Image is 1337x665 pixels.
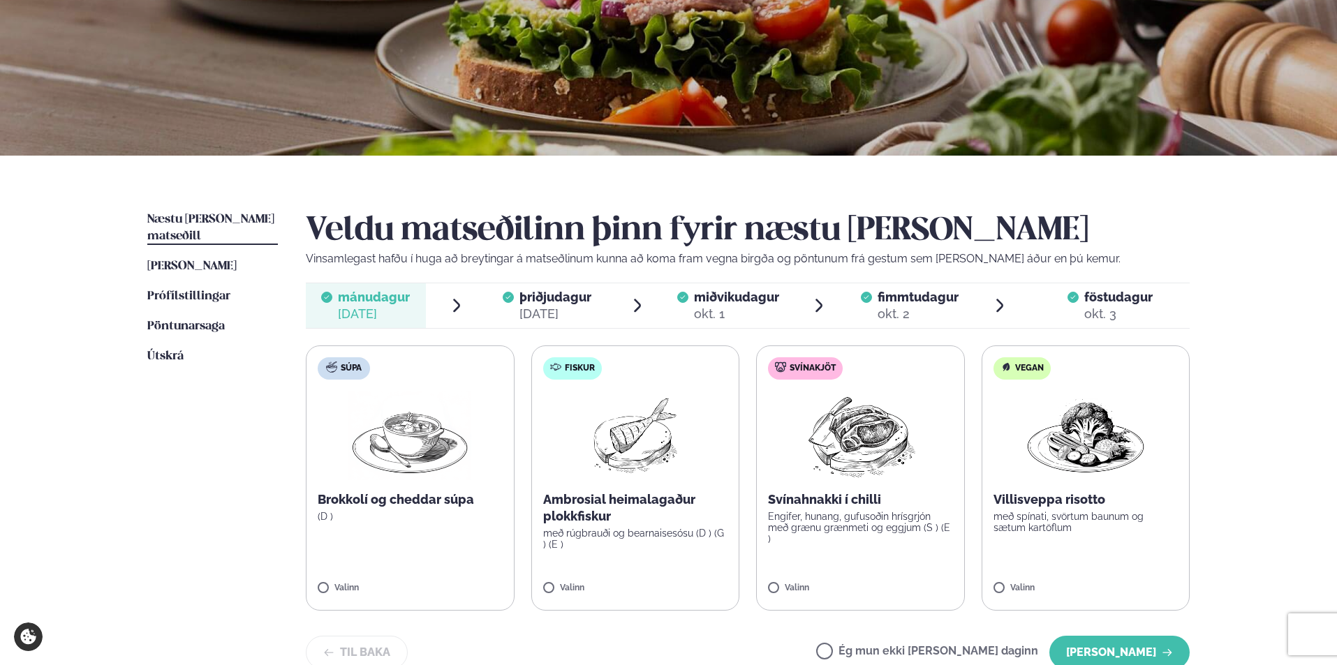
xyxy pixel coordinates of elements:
[878,306,959,322] div: okt. 2
[147,258,237,275] a: [PERSON_NAME]
[775,361,786,373] img: pork.svg
[519,290,591,304] span: þriðjudagur
[326,361,337,373] img: soup.svg
[543,528,728,550] p: með rúgbrauði og bearnaisesósu (D ) (G ) (E )
[768,511,953,544] p: Engifer, hunang, gufusoðin hrísgrjón með grænu grænmeti og eggjum (S ) (E )
[1015,363,1044,374] span: Vegan
[799,391,922,480] img: Pork-Meat.png
[768,491,953,508] p: Svínahnakki í chilli
[694,290,779,304] span: miðvikudagur
[14,622,43,651] a: Cookie settings
[348,391,471,480] img: Soup.png
[147,288,230,305] a: Prófílstillingar
[1024,391,1147,480] img: Vegan.png
[147,214,274,242] span: Næstu [PERSON_NAME] matseðill
[790,363,836,374] span: Svínakjöt
[993,491,1179,508] p: Villisveppa risotto
[550,361,561,373] img: fish.svg
[147,320,225,332] span: Pöntunarsaga
[1000,361,1012,373] img: Vegan.svg
[306,211,1190,251] h2: Veldu matseðilinn þinn fyrir næstu [PERSON_NAME]
[147,318,225,335] a: Pöntunarsaga
[1084,306,1153,322] div: okt. 3
[878,290,959,304] span: fimmtudagur
[318,511,503,522] p: (D )
[147,348,184,365] a: Útskrá
[543,491,728,525] p: Ambrosial heimalagaður plokkfiskur
[338,290,410,304] span: mánudagur
[565,363,595,374] span: Fiskur
[318,491,503,508] p: Brokkolí og cheddar súpa
[1084,290,1153,304] span: föstudagur
[341,363,362,374] span: Súpa
[591,391,680,480] img: fish.png
[306,251,1190,267] p: Vinsamlegast hafðu í huga að breytingar á matseðlinum kunna að koma fram vegna birgða og pöntunum...
[519,306,591,322] div: [DATE]
[338,306,410,322] div: [DATE]
[993,511,1179,533] p: með spínati, svörtum baunum og sætum kartöflum
[147,290,230,302] span: Prófílstillingar
[694,306,779,322] div: okt. 1
[147,350,184,362] span: Útskrá
[147,211,278,245] a: Næstu [PERSON_NAME] matseðill
[147,260,237,272] span: [PERSON_NAME]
